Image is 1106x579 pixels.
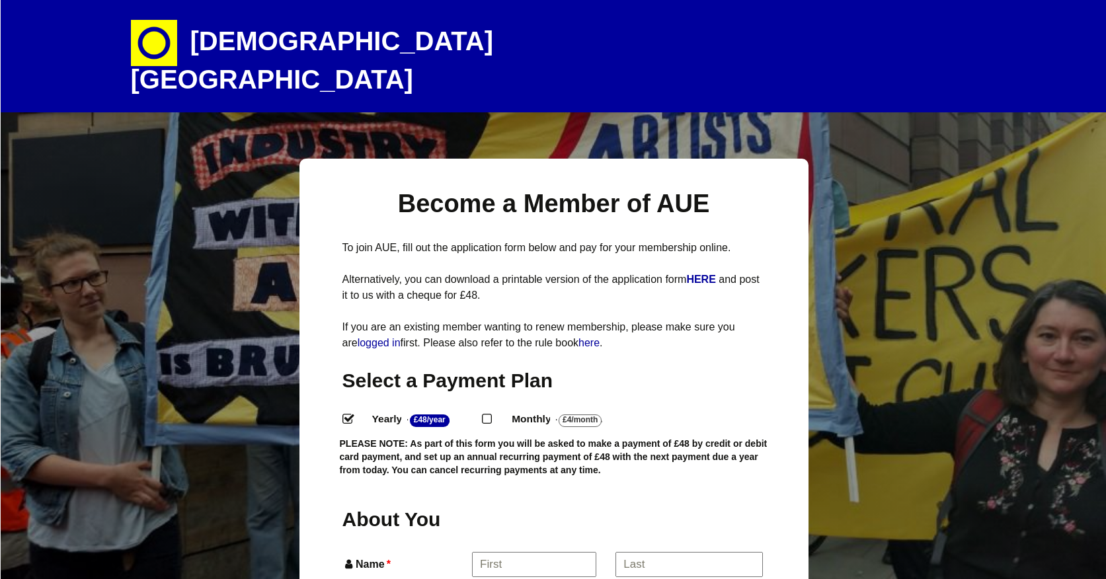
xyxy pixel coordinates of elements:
label: Yearly - . [360,410,483,429]
p: To join AUE, fill out the application form below and pay for your membership online. [342,240,766,256]
a: HERE [686,274,719,285]
a: here [578,337,600,348]
label: Monthly - . [500,410,635,429]
img: circle-e1448293145835.png [131,20,177,66]
p: Alternatively, you can download a printable version of the application form and post it to us wit... [342,272,766,303]
label: Name [342,555,470,573]
span: Select a Payment Plan [342,369,553,391]
input: Last [615,552,763,577]
strong: £4/Month [559,414,602,427]
a: logged in [358,337,401,348]
strong: £48/Year [410,414,450,427]
h2: About You [342,506,469,532]
p: If you are an existing member wanting to renew membership, please make sure you are first. Please... [342,319,766,351]
strong: HERE [686,274,715,285]
h1: Become a Member of AUE [342,188,766,220]
input: First [472,552,596,577]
